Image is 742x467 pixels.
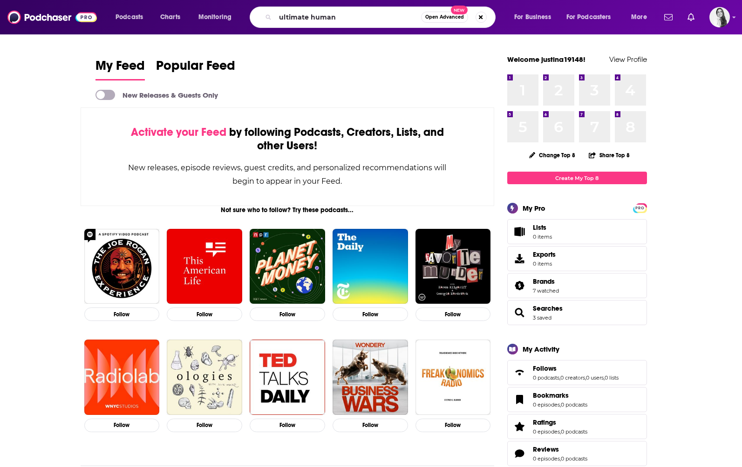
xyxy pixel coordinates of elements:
a: Bookmarks [533,391,587,400]
button: Follow [167,419,242,432]
a: Lists [507,219,647,244]
a: Create My Top 8 [507,172,647,184]
div: New releases, episode reviews, guest credits, and personalized recommendations will begin to appe... [128,161,448,188]
span: Podcasts [116,11,143,24]
img: The Daily [333,229,408,304]
button: Share Top 8 [588,146,630,164]
a: 0 podcasts [533,374,559,381]
a: Show notifications dropdown [684,9,698,25]
a: PRO [634,204,646,211]
div: My Activity [523,345,559,354]
span: Exports [533,250,556,259]
button: Follow [167,307,242,321]
a: Ratings [533,418,587,427]
span: Lists [533,223,552,232]
a: My Feed [95,58,145,80]
span: Searches [533,304,563,313]
span: , [560,428,561,435]
span: Logged in as justina19148 [709,7,730,27]
button: Follow [333,419,408,432]
span: , [559,374,560,381]
a: 0 podcasts [561,401,587,408]
span: Popular Feed [156,58,235,79]
button: open menu [109,10,155,25]
button: open menu [560,10,625,25]
div: Not sure who to follow? Try these podcasts... [81,206,495,214]
a: 0 creators [560,374,585,381]
img: Freakonomics Radio [415,340,491,415]
span: Ratings [507,414,647,439]
input: Search podcasts, credits, & more... [275,10,421,25]
span: Bookmarks [507,387,647,412]
button: Open AdvancedNew [421,12,468,23]
button: Follow [250,307,325,321]
a: 0 episodes [533,428,560,435]
button: open menu [192,10,244,25]
img: Radiolab [84,340,160,415]
div: by following Podcasts, Creators, Lists, and other Users! [128,126,448,153]
a: Brands [533,277,559,286]
span: , [560,401,561,408]
img: My Favorite Murder with Karen Kilgariff and Georgia Hardstark [415,229,491,304]
span: Lists [533,223,546,232]
a: Podchaser - Follow, Share and Rate Podcasts [7,8,97,26]
span: Follows [533,364,557,373]
span: PRO [634,205,646,212]
a: Welcome justina19148! [507,55,585,64]
span: My Feed [95,58,145,79]
a: Ratings [511,420,529,433]
img: Ologies with Alie Ward [167,340,242,415]
span: Follows [507,360,647,385]
img: TED Talks Daily [250,340,325,415]
span: More [631,11,647,24]
span: Open Advanced [425,15,464,20]
a: 0 podcasts [561,455,587,462]
button: Follow [84,419,160,432]
span: Activate your Feed [131,125,226,139]
button: Change Top 8 [524,149,581,161]
span: Searches [507,300,647,325]
div: My Pro [523,204,545,213]
a: 0 lists [605,374,619,381]
a: 0 episodes [533,401,560,408]
a: Searches [511,306,529,319]
img: User Profile [709,7,730,27]
span: For Podcasters [566,11,611,24]
span: , [585,374,586,381]
button: Follow [250,419,325,432]
a: Bookmarks [511,393,529,406]
span: Reviews [507,441,647,466]
a: 0 users [586,374,604,381]
a: Show notifications dropdown [660,9,676,25]
span: Monitoring [198,11,231,24]
a: Popular Feed [156,58,235,80]
a: Follows [533,364,619,373]
span: Brands [533,277,555,286]
a: 3 saved [533,314,551,321]
img: This American Life [167,229,242,304]
span: For Business [514,11,551,24]
span: Exports [511,252,529,265]
img: Planet Money [250,229,325,304]
a: 7 watched [533,287,559,294]
a: Brands [511,279,529,292]
span: 0 items [533,233,552,240]
img: The Joe Rogan Experience [84,229,160,304]
button: Follow [415,307,491,321]
span: 0 items [533,260,556,267]
span: New [451,6,468,14]
button: Follow [84,307,160,321]
span: Reviews [533,445,559,454]
a: Reviews [511,447,529,460]
span: Brands [507,273,647,298]
a: Charts [154,10,186,25]
div: Search podcasts, credits, & more... [259,7,504,28]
